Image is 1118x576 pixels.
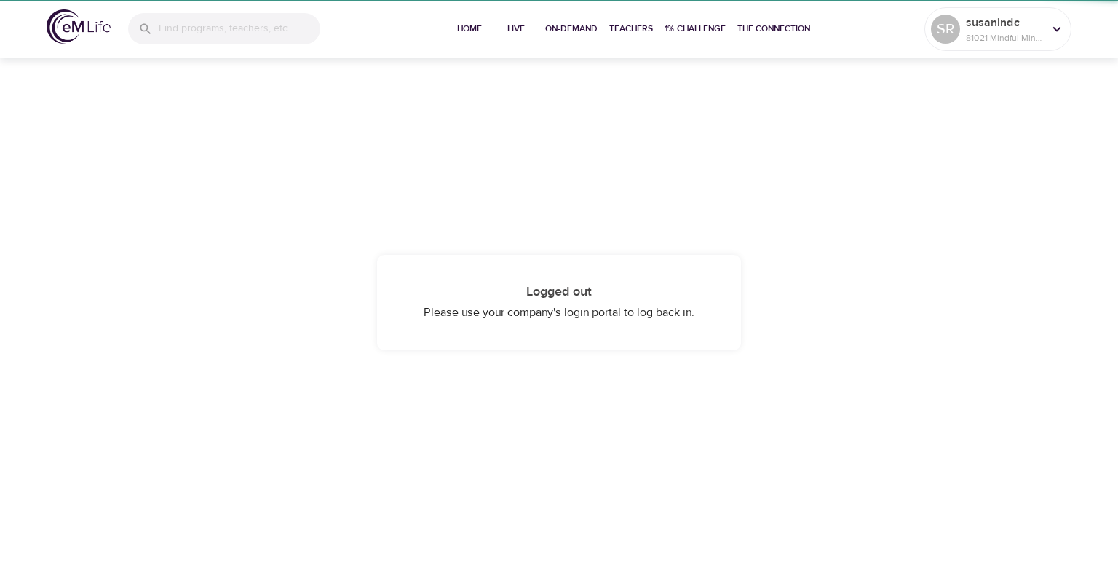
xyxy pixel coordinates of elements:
span: The Connection [737,21,810,36]
span: Home [452,21,487,36]
p: 81021 Mindful Minutes [966,31,1043,44]
span: 1% Challenge [665,21,726,36]
h4: Logged out [406,284,712,300]
span: Please use your company's login portal to log back in. [424,305,694,320]
span: On-Demand [545,21,598,36]
span: Live [499,21,534,36]
p: susanindc [966,14,1043,31]
input: Find programs, teachers, etc... [159,13,320,44]
div: SR [931,15,960,44]
span: Teachers [609,21,653,36]
img: logo [47,9,111,44]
